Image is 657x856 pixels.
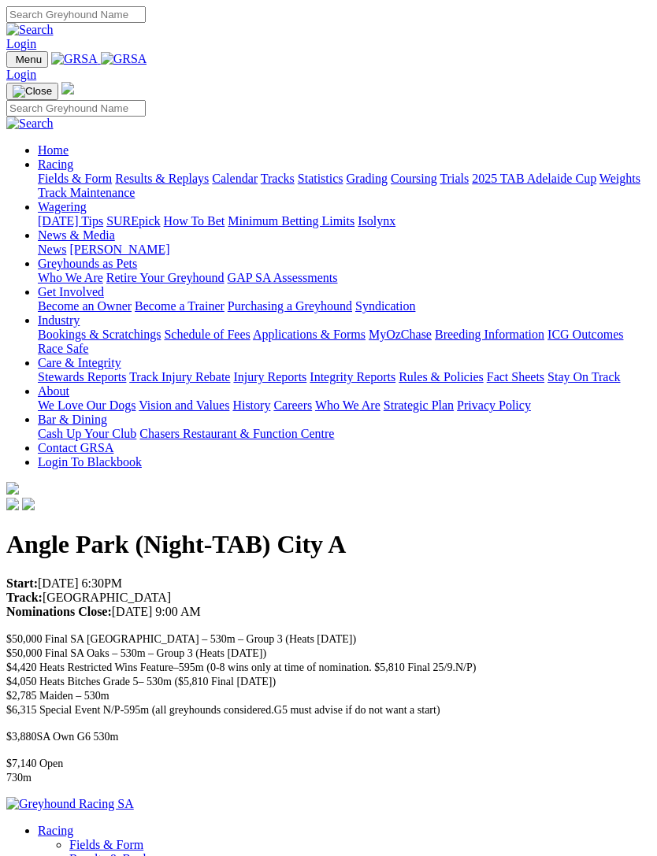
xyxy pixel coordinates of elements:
a: We Love Our Dogs [38,398,135,412]
div: Care & Integrity [38,370,651,384]
div: Racing [38,172,651,200]
a: Privacy Policy [457,398,531,412]
a: Stewards Reports [38,370,126,384]
a: How To Bet [164,214,225,228]
a: Fields & Form [38,172,112,185]
a: Careers [273,398,312,412]
p: [DATE] 6:30PM [GEOGRAPHIC_DATA] [DATE] 9:00 AM [6,576,651,619]
a: Injury Reports [233,370,306,384]
a: Who We Are [315,398,380,412]
strong: Start: [6,576,38,590]
a: Applications & Forms [253,328,366,341]
a: Statistics [298,172,343,185]
img: GRSA [51,52,98,66]
a: Get Involved [38,285,104,298]
a: Bar & Dining [38,413,107,426]
a: Who We Are [38,271,103,284]
span: $3,880SA Own G6 530m [6,731,118,743]
a: Tracks [261,172,295,185]
a: Track Injury Rebate [129,370,230,384]
span: $7,140 Open 730m [6,758,63,784]
a: Calendar [212,172,258,185]
a: News & Media [38,228,115,242]
a: Integrity Reports [310,370,395,384]
a: Stay On Track [547,370,620,384]
button: Toggle navigation [6,83,58,100]
div: Wagering [38,214,651,228]
a: Purchasing a Greyhound [228,299,352,313]
a: ICG Outcomes [547,328,623,341]
button: Toggle navigation [6,51,48,68]
a: News [38,243,66,256]
a: Coursing [391,172,437,185]
a: Login To Blackbook [38,455,142,469]
a: Care & Integrity [38,356,121,369]
a: Race Safe [38,342,88,355]
a: 2025 TAB Adelaide Cup [472,172,596,185]
a: Syndication [355,299,415,313]
img: GRSA [101,52,147,66]
div: About [38,398,651,413]
strong: Nominations Close: [6,605,112,618]
a: Contact GRSA [38,441,113,454]
h1: Angle Park (Night-TAB) City A [6,530,651,559]
a: Racing [38,824,73,837]
a: Weights [599,172,640,185]
a: Track Maintenance [38,186,135,199]
a: About [38,384,69,398]
a: Home [38,143,69,157]
a: Grading [347,172,388,185]
span: $50,000 Final SA [GEOGRAPHIC_DATA] – 530m – Group 3 (Heats [DATE]) $50,000 Final SA Oaks – 530m –... [6,633,476,716]
a: Fact Sheets [487,370,544,384]
img: facebook.svg [6,498,19,510]
a: Become a Trainer [135,299,225,313]
a: Fields & Form [69,838,143,851]
input: Search [6,6,146,23]
div: Industry [38,328,651,356]
img: Close [13,85,52,98]
a: Schedule of Fees [164,328,250,341]
div: Greyhounds as Pets [38,271,651,285]
a: Vision and Values [139,398,229,412]
a: MyOzChase [369,328,432,341]
a: Greyhounds as Pets [38,257,137,270]
a: Minimum Betting Limits [228,214,354,228]
span: Menu [16,54,42,65]
a: [DATE] Tips [38,214,103,228]
a: SUREpick [106,214,160,228]
a: Login [6,68,36,81]
a: Industry [38,313,80,327]
div: Get Involved [38,299,651,313]
a: Results & Replays [115,172,209,185]
strong: Track: [6,591,43,604]
div: Bar & Dining [38,427,651,441]
a: Breeding Information [435,328,544,341]
input: Search [6,100,146,117]
a: Isolynx [358,214,395,228]
a: [PERSON_NAME] [69,243,169,256]
img: logo-grsa-white.png [61,82,74,94]
a: Rules & Policies [399,370,484,384]
img: twitter.svg [22,498,35,510]
img: Search [6,117,54,131]
a: Become an Owner [38,299,132,313]
img: logo-grsa-white.png [6,482,19,495]
a: GAP SA Assessments [228,271,338,284]
a: Racing [38,157,73,171]
img: Search [6,23,54,37]
img: Greyhound Racing SA [6,797,134,811]
div: News & Media [38,243,651,257]
a: Strategic Plan [384,398,454,412]
a: Retire Your Greyhound [106,271,225,284]
a: Cash Up Your Club [38,427,136,440]
a: Chasers Restaurant & Function Centre [139,427,334,440]
a: Bookings & Scratchings [38,328,161,341]
a: History [232,398,270,412]
a: Login [6,37,36,50]
a: Wagering [38,200,87,213]
a: Trials [440,172,469,185]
